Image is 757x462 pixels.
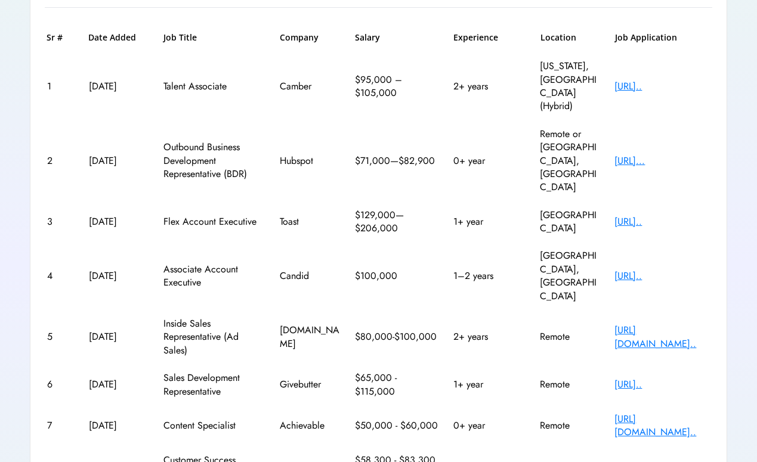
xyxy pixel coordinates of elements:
div: 5 [47,330,74,343]
div: 1+ year [453,378,525,391]
div: [URL].. [614,378,710,391]
div: [URL].. [614,215,710,228]
div: Flex Account Executive [163,215,265,228]
div: Remote [540,330,600,343]
div: Remote [540,419,600,432]
div: [DATE] [89,269,149,283]
div: [URL][DOMAIN_NAME].. [614,324,710,351]
div: [URL]... [614,154,710,168]
div: [URL].. [614,269,710,283]
div: [DOMAIN_NAME] [280,324,339,351]
div: Remote or [GEOGRAPHIC_DATA], [GEOGRAPHIC_DATA] [540,128,600,194]
div: Outbound Business Development Representative (BDR) [163,141,265,181]
div: $129,000—$206,000 [355,209,438,235]
div: Camber [280,80,339,93]
div: [DATE] [89,80,149,93]
div: 0+ year [453,154,525,168]
div: Content Specialist [163,419,265,432]
div: 2+ years [453,330,525,343]
div: Associate Account Executive [163,263,265,290]
div: Achievable [280,419,339,432]
div: 4 [47,269,74,283]
div: [DATE] [89,378,149,391]
div: [DATE] [89,154,149,168]
div: [DATE] [89,419,149,432]
h6: Location [540,32,600,44]
div: 0+ year [453,419,525,432]
h6: Job Title [163,32,197,44]
div: 2 [47,154,74,168]
div: [GEOGRAPHIC_DATA], [GEOGRAPHIC_DATA] [540,249,600,303]
div: 1 [47,80,74,93]
div: [DATE] [89,330,149,343]
div: 7 [47,419,74,432]
h6: Job Application [615,32,710,44]
div: 3 [47,215,74,228]
div: 6 [47,378,74,391]
h6: Sr # [47,32,73,44]
div: [URL].. [614,80,710,93]
div: $95,000 – $105,000 [355,73,438,100]
div: Talent Associate [163,80,265,93]
div: [GEOGRAPHIC_DATA] [540,209,600,235]
div: Remote [540,378,600,391]
div: $80,000-$100,000 [355,330,438,343]
div: 2+ years [453,80,525,93]
div: $71,000—$82,900 [355,154,438,168]
h6: Experience [453,32,525,44]
div: Hubspot [280,154,339,168]
div: Givebutter [280,378,339,391]
div: Inside Sales Representative (Ad Sales) [163,317,265,357]
div: Sales Development Representative [163,371,265,398]
h6: Date Added [88,32,148,44]
div: $65,000 - $115,000 [355,371,438,398]
h6: Company [280,32,339,44]
div: $100,000 [355,269,438,283]
div: [URL][DOMAIN_NAME].. [614,413,710,439]
div: Candid [280,269,339,283]
div: 1+ year [453,215,525,228]
div: [US_STATE], [GEOGRAPHIC_DATA] (Hybrid) [540,60,600,113]
div: Toast [280,215,339,228]
div: [DATE] [89,215,149,228]
div: 1–2 years [453,269,525,283]
h6: Salary [355,32,438,44]
div: $50,000 - $60,000 [355,419,438,432]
